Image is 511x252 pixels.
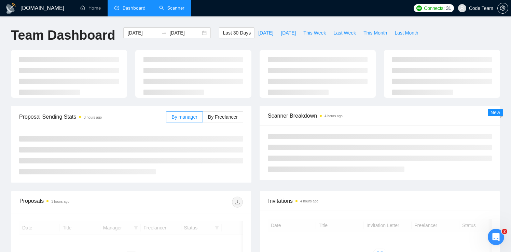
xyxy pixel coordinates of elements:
span: Last Month [395,29,418,37]
h1: Team Dashboard [11,27,115,43]
button: Last Week [330,27,360,38]
span: Proposal Sending Stats [19,112,166,121]
a: homeHome [80,5,101,11]
span: to [161,30,167,36]
span: 31 [446,4,451,12]
button: This Week [300,27,330,38]
img: upwork-logo.png [416,5,422,11]
span: Last Week [333,29,356,37]
time: 4 hours ago [324,114,343,118]
span: By manager [171,114,197,120]
span: Dashboard [123,5,146,11]
img: logo [5,3,16,14]
button: [DATE] [254,27,277,38]
span: By Freelancer [208,114,238,120]
time: 4 hours ago [300,199,318,203]
time: 3 hours ago [51,200,69,203]
span: Invitations [268,197,492,205]
span: This Week [303,29,326,37]
button: setting [497,3,508,14]
div: Proposals [19,197,131,208]
span: [DATE] [281,29,296,37]
button: This Month [360,27,391,38]
a: setting [497,5,508,11]
span: Scanner Breakdown [268,111,492,120]
span: swap-right [161,30,167,36]
span: This Month [363,29,387,37]
button: Last 30 Days [219,27,254,38]
span: setting [498,5,508,11]
span: [DATE] [258,29,273,37]
button: [DATE] [277,27,300,38]
time: 3 hours ago [84,116,102,119]
a: searchScanner [159,5,184,11]
span: 2 [502,229,507,234]
span: Last 30 Days [223,29,251,37]
iframe: Intercom live chat [488,229,504,245]
span: Connects: [424,4,444,12]
input: Start date [127,29,158,37]
input: End date [169,29,201,37]
button: Last Month [391,27,422,38]
span: New [491,110,500,115]
span: user [460,6,465,11]
span: dashboard [114,5,119,10]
